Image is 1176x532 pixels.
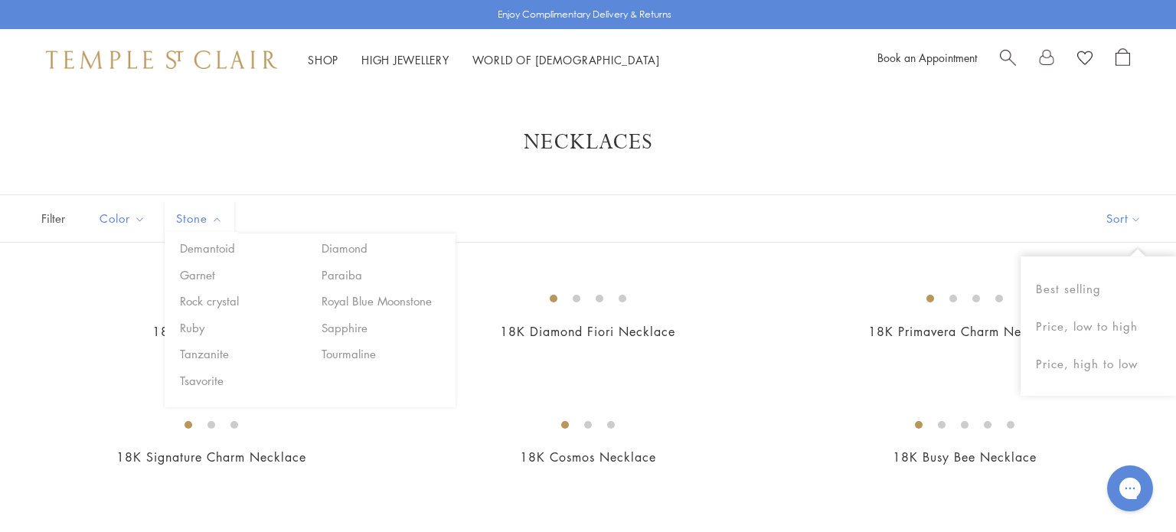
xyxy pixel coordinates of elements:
[308,51,660,70] nav: Main navigation
[1099,460,1161,517] iframe: Gorgias live chat messenger
[46,51,277,69] img: Temple St. Clair
[165,201,234,236] button: Stone
[1021,308,1176,345] button: Price, low to high
[168,209,234,228] span: Stone
[61,129,1115,156] h1: Necklaces
[472,52,660,67] a: World of [DEMOGRAPHIC_DATA]World of [DEMOGRAPHIC_DATA]
[152,323,270,340] a: 18K Fiori Necklace
[361,52,449,67] a: High JewelleryHigh Jewellery
[308,52,338,67] a: ShopShop
[1021,345,1176,383] button: Price, high to low
[1072,195,1176,242] button: Show sort by
[500,323,675,340] a: 18K Diamond Fiori Necklace
[520,449,656,465] a: 18K Cosmos Necklace
[1116,48,1130,71] a: Open Shopping Bag
[88,201,157,236] button: Color
[92,209,157,228] span: Color
[893,449,1037,465] a: 18K Busy Bee Necklace
[868,323,1060,340] a: 18K Primavera Charm Necklace
[1021,270,1176,308] button: Best selling
[116,449,306,465] a: 18K Signature Charm Necklace
[498,7,671,22] p: Enjoy Complimentary Delivery & Returns
[1077,48,1093,71] a: View Wishlist
[1000,48,1016,71] a: Search
[877,50,977,65] a: Book an Appointment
